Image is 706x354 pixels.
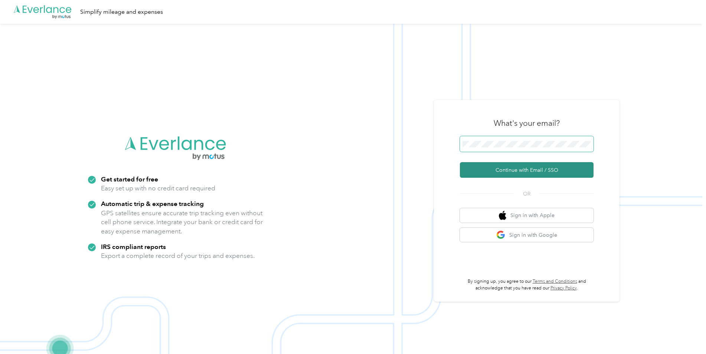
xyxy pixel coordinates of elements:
[101,200,204,207] strong: Automatic trip & expense tracking
[101,175,158,183] strong: Get started for free
[101,209,263,236] p: GPS satellites ensure accurate trip tracking even without cell phone service. Integrate your bank...
[460,162,594,178] button: Continue with Email / SSO
[496,230,506,240] img: google logo
[80,7,163,17] div: Simplify mileage and expenses
[514,190,540,198] span: OR
[499,211,506,220] img: apple logo
[460,278,594,291] p: By signing up, you agree to our and acknowledge that you have read our .
[550,285,577,291] a: Privacy Policy
[460,208,594,223] button: apple logoSign in with Apple
[494,118,560,128] h3: What's your email?
[533,279,577,284] a: Terms and Conditions
[101,184,215,193] p: Easy set up with no credit card required
[460,228,594,242] button: google logoSign in with Google
[101,243,166,250] strong: IRS compliant reports
[101,251,255,260] p: Export a complete record of your trips and expenses.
